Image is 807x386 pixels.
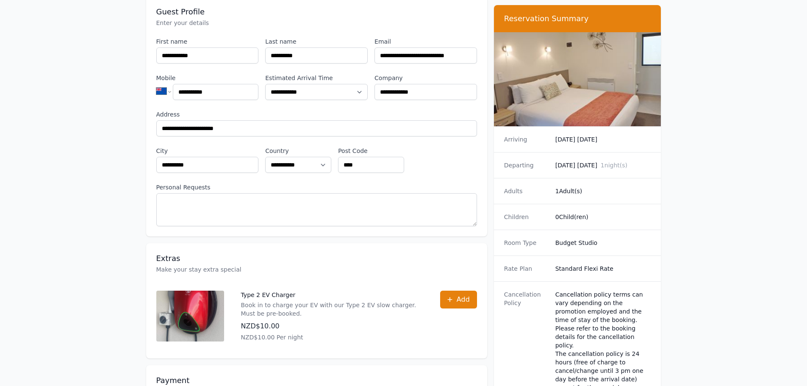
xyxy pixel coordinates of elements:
[504,161,549,169] dt: Departing
[156,147,259,155] label: City
[555,161,651,169] dd: [DATE] [DATE]
[555,239,651,247] dd: Budget Studio
[156,291,224,342] img: Type 2 EV Charger
[457,294,470,305] span: Add
[241,321,423,331] p: NZD$10.00
[241,301,423,318] p: Book in to charge your EV with our Type 2 EV slow charger. Must be pre-booked.
[265,147,331,155] label: Country
[156,19,477,27] p: Enter your details
[265,37,368,46] label: Last name
[555,135,651,144] dd: [DATE] [DATE]
[555,187,651,195] dd: 1 Adult(s)
[504,14,651,24] h3: Reservation Summary
[156,253,477,264] h3: Extras
[156,183,477,192] label: Personal Requests
[504,264,549,273] dt: Rate Plan
[504,239,549,247] dt: Room Type
[374,74,477,82] label: Company
[440,291,477,308] button: Add
[374,37,477,46] label: Email
[241,291,423,299] p: Type 2 EV Charger
[156,265,477,274] p: Make your stay extra special
[241,333,423,342] p: NZD$10.00 Per night
[555,264,651,273] dd: Standard Flexi Rate
[555,213,651,221] dd: 0 Child(ren)
[156,37,259,46] label: First name
[156,7,477,17] h3: Guest Profile
[265,74,368,82] label: Estimated Arrival Time
[156,74,259,82] label: Mobile
[504,187,549,195] dt: Adults
[156,375,477,386] h3: Payment
[494,32,661,126] img: Budget Studio
[504,213,549,221] dt: Children
[338,147,404,155] label: Post Code
[156,110,477,119] label: Address
[504,135,549,144] dt: Arriving
[601,162,627,169] span: 1 night(s)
